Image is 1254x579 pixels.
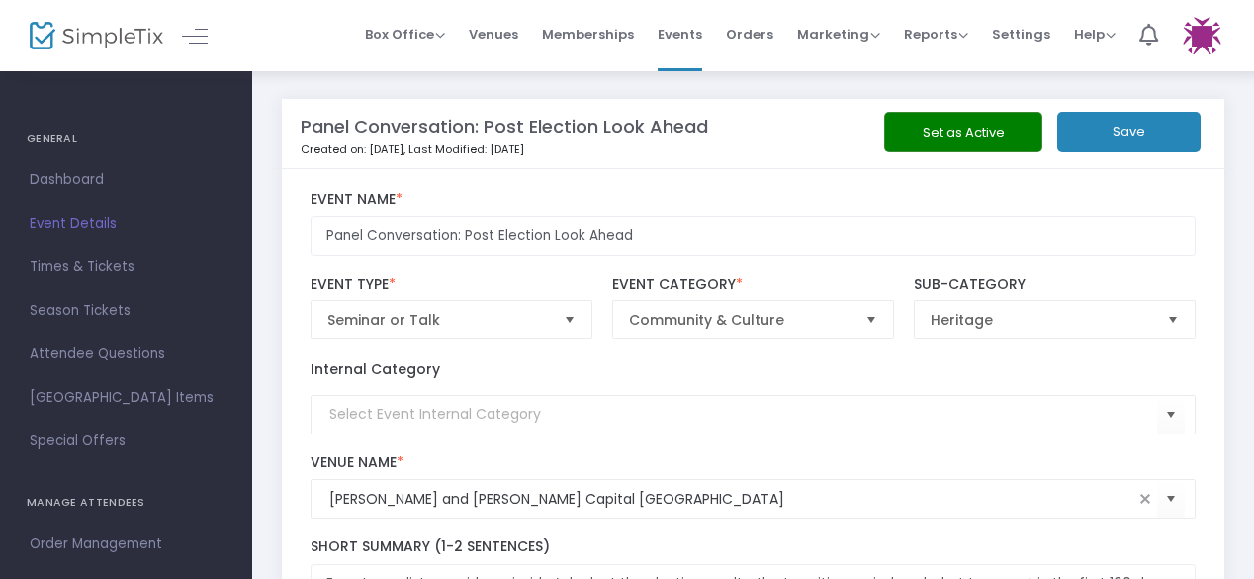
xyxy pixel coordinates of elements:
span: Order Management [30,531,223,557]
button: Select [1157,479,1185,520]
span: Marketing [797,25,880,44]
label: Event Category [612,276,895,294]
span: Memberships [542,9,634,59]
span: Event Details [30,211,223,237]
span: Settings [992,9,1050,59]
p: Created on: [DATE] [301,142,904,158]
label: Event Name [311,191,1197,209]
span: Reports [904,25,968,44]
span: Events [658,9,702,59]
span: Orders [726,9,773,59]
span: Short Summary (1-2 Sentences) [311,536,550,556]
button: Select [1159,301,1187,338]
button: Select [556,301,583,338]
span: Heritage [931,310,1152,330]
input: Select Event Internal Category [329,404,1158,425]
span: Attendee Questions [30,341,223,367]
label: Event Type [311,276,593,294]
span: , Last Modified: [DATE] [403,142,524,157]
h4: MANAGE ATTENDEES [27,483,225,523]
span: Help [1074,25,1116,44]
span: clear [1133,487,1157,511]
span: Venues [469,9,518,59]
button: Save [1057,112,1201,152]
label: Sub-Category [914,276,1197,294]
span: Box Office [365,25,445,44]
h4: GENERAL [27,119,225,158]
input: Enter Event Name [311,216,1197,256]
label: Internal Category [311,359,440,380]
button: Select [857,301,885,338]
span: Season Tickets [30,298,223,324]
span: Seminar or Talk [327,310,549,330]
label: Venue Name [311,454,1197,472]
button: Select [1157,394,1185,434]
span: Community & Culture [629,310,851,330]
span: Dashboard [30,167,223,193]
button: Set as Active [884,112,1042,152]
span: Special Offers [30,429,223,454]
m-panel-title: Panel Conversation: Post Election Look Ahead [301,113,708,140]
span: [GEOGRAPHIC_DATA] Items [30,385,223,411]
input: Select Venue [329,489,1134,510]
span: Times & Tickets [30,254,223,280]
